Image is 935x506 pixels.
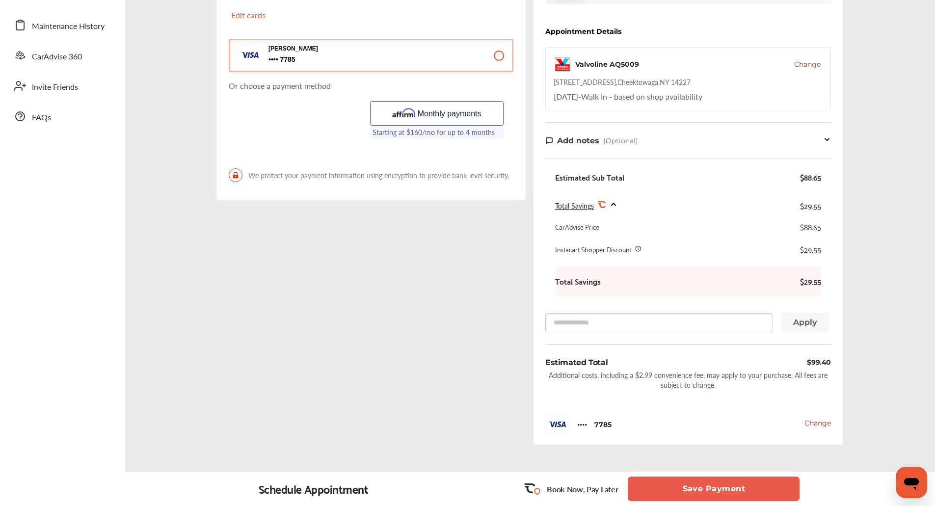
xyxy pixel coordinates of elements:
a: FAQs [9,104,115,129]
b: Total Savings [555,276,601,286]
span: - [578,91,581,102]
button: Save Payment [628,477,800,501]
span: We protect your payment information using encryption to provide bank-level security. [229,168,513,182]
span: 7785 [594,420,612,429]
span: 7785 [577,420,587,429]
span: Invite Friends [32,81,78,94]
span: FAQs [32,111,51,124]
p: Or choose a payment method [229,80,513,91]
div: CarAdvise Price [555,222,599,232]
div: Appointment Details [545,27,621,35]
div: Walk In - based on shop availability [554,91,702,102]
iframe: Button to launch messaging window [896,467,927,498]
div: Valvoline AQ5009 [575,59,639,69]
span: Change [804,419,831,427]
div: $88.65 [800,222,821,232]
button: Monthly payments [370,101,504,126]
p: Edit cards [231,9,366,21]
div: $29.55 [800,244,821,254]
img: Affirm_Logo.726b9251.svg [392,107,415,119]
img: Visa.svg [545,416,570,433]
div: Additional costs, including a $2.99 convenience fee, may apply to your purchase. All fees are sub... [545,370,831,390]
label: Starting at $160/mo for up to 4 months [370,126,504,139]
div: $29.55 [800,199,821,212]
div: Instacart Shopper Discount [555,244,631,254]
span: (Optional) [603,136,638,145]
button: Apply [781,313,829,332]
img: logo-valvoline.png [554,55,571,73]
p: Book Now, Pay Later [547,483,618,495]
div: [STREET_ADDRESS] , Cheektowaga , NY 14227 [554,77,691,87]
a: CarAdvise 360 [9,43,115,68]
iframe: PayPal [229,101,363,158]
img: LockIcon.bb451512.svg [229,168,242,182]
span: CarAdvise 360 [32,51,82,63]
a: Maintenance History [9,12,115,38]
a: Invite Friends [9,73,115,99]
p: 7785 [268,55,278,64]
div: Schedule Appointment [259,482,369,496]
div: $99.40 [807,357,831,368]
div: $88.65 [800,172,821,182]
span: Add notes [557,136,599,145]
button: [PERSON_NAME] 7785 7785 [229,39,513,72]
div: Estimated Sub Total [555,172,624,182]
span: Maintenance History [32,20,105,33]
span: [DATE] [554,91,578,102]
b: $29.55 [792,276,821,286]
div: Estimated Total [545,357,608,368]
img: note-icon.db9493fa.svg [545,136,553,145]
p: [PERSON_NAME] [268,45,367,52]
span: 7785 [268,55,367,64]
span: Total Savings [555,201,594,211]
button: Change [794,59,821,69]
